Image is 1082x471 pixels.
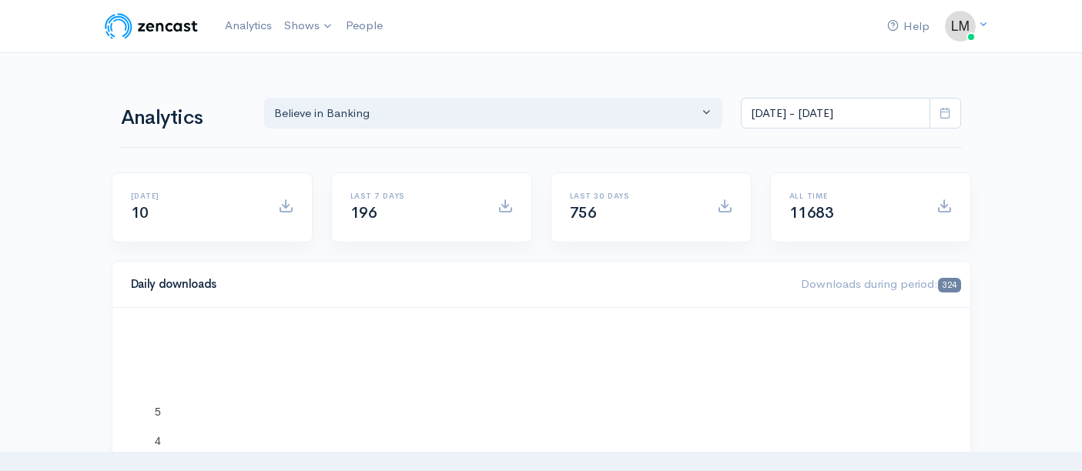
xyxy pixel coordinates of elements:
[741,98,930,129] input: analytics date range selector
[801,276,960,291] span: Downloads during period:
[1030,419,1067,456] iframe: gist-messenger-bubble-iframe
[278,9,340,43] a: Shows
[121,107,246,129] h1: Analytics
[155,405,161,417] text: 5
[350,192,479,200] h6: Last 7 days
[131,278,783,291] h4: Daily downloads
[131,192,260,200] h6: [DATE]
[881,10,936,43] a: Help
[350,203,377,222] span: 196
[274,105,699,122] div: Believe in Banking
[789,203,834,222] span: 11683
[131,203,149,222] span: 10
[570,192,698,200] h6: Last 30 days
[789,192,918,200] h6: All time
[155,435,161,447] text: 4
[938,278,960,292] span: 324
[945,11,976,42] img: ...
[570,203,597,222] span: 756
[219,9,278,42] a: Analytics
[340,9,389,42] a: People
[264,98,723,129] button: Believe in Banking
[102,11,200,42] img: ZenCast Logo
